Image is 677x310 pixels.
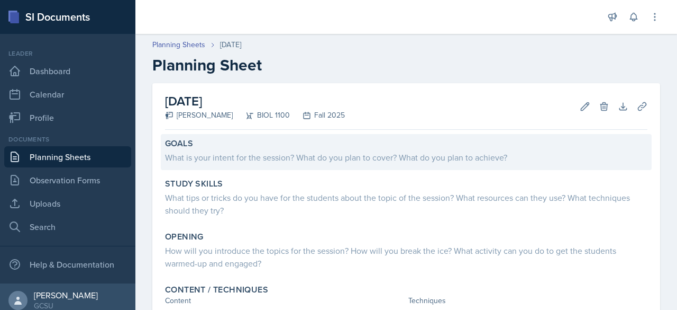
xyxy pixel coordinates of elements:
[4,60,131,82] a: Dashboard
[165,179,223,189] label: Study Skills
[4,254,131,275] div: Help & Documentation
[165,110,233,121] div: [PERSON_NAME]
[4,193,131,214] a: Uploads
[4,49,131,58] div: Leader
[4,135,131,144] div: Documents
[4,146,131,167] a: Planning Sheets
[408,295,647,306] div: Techniques
[290,110,345,121] div: Fall 2025
[34,290,98,300] div: [PERSON_NAME]
[165,285,268,295] label: Content / Techniques
[152,39,205,50] a: Planning Sheets
[165,151,647,164] div: What is your intent for the session? What do you plan to cover? What do you plan to achieve?
[165,232,204,242] label: Opening
[165,295,404,306] div: Content
[4,84,131,105] a: Calendar
[165,92,345,111] h2: [DATE]
[220,39,241,50] div: [DATE]
[165,138,193,149] label: Goals
[165,244,647,270] div: How will you introduce the topics for the session? How will you break the ice? What activity can ...
[4,216,131,237] a: Search
[4,170,131,191] a: Observation Forms
[233,110,290,121] div: BIOL 1100
[165,191,647,217] div: What tips or tricks do you have for the students about the topic of the session? What resources c...
[4,107,131,128] a: Profile
[152,56,660,75] h2: Planning Sheet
